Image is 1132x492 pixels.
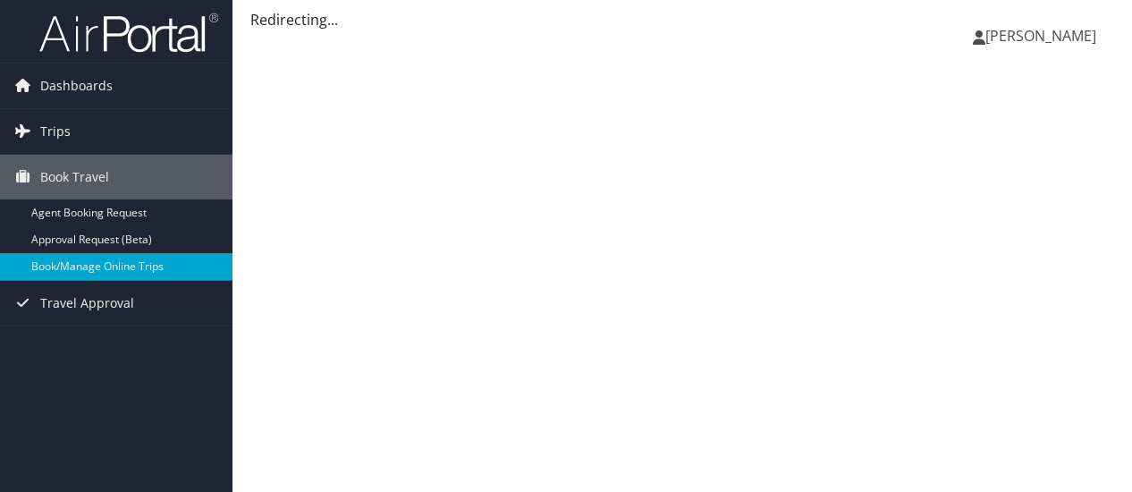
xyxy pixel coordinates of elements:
span: Travel Approval [40,281,134,326]
a: [PERSON_NAME] [973,9,1114,63]
img: airportal-logo.png [39,12,218,54]
span: Book Travel [40,155,109,199]
span: [PERSON_NAME] [985,26,1096,46]
div: Redirecting... [250,9,1114,30]
span: Dashboards [40,64,113,108]
span: Trips [40,109,71,154]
